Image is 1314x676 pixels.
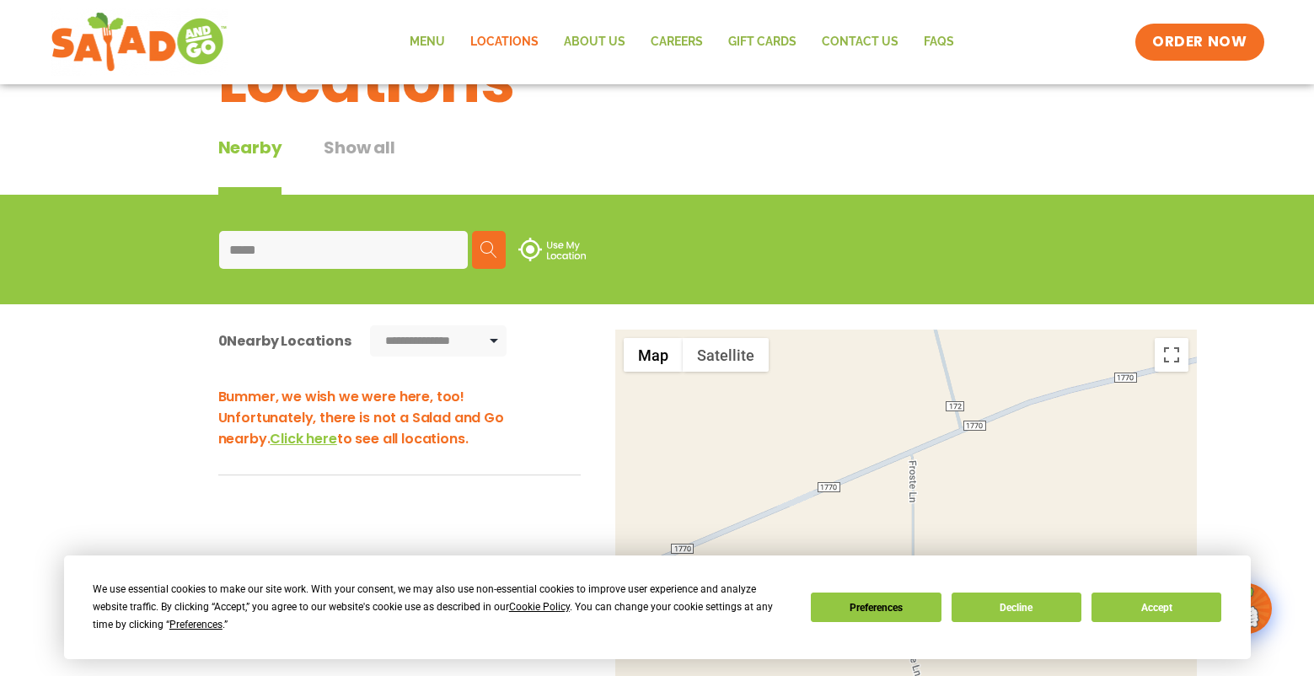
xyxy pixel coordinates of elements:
[551,23,638,62] a: About Us
[218,331,228,351] span: 0
[1135,24,1263,61] a: ORDER NOW
[324,135,394,195] button: Show all
[1155,338,1188,372] button: Toggle fullscreen view
[218,386,581,449] h3: Bummer, we wish we were here, too! Unfortunately, there is not a Salad and Go nearby. to see all ...
[624,338,683,372] button: Show street map
[809,23,911,62] a: Contact Us
[169,619,223,630] span: Preferences
[952,593,1081,622] button: Decline
[93,581,791,634] div: We use essential cookies to make our site work. With your consent, we may also use non-essential ...
[218,330,351,351] div: Nearby Locations
[218,135,282,195] div: Nearby
[638,23,716,62] a: Careers
[1091,593,1221,622] button: Accept
[458,23,551,62] a: Locations
[397,23,458,62] a: Menu
[683,338,769,372] button: Show satellite imagery
[509,601,570,613] span: Cookie Policy
[518,238,586,261] img: use-location.svg
[911,23,967,62] a: FAQs
[716,23,809,62] a: GIFT CARDS
[480,241,497,258] img: search.svg
[1152,32,1247,52] span: ORDER NOW
[811,593,941,622] button: Preferences
[64,555,1251,659] div: Cookie Consent Prompt
[270,429,336,448] span: Click here
[51,8,228,76] img: new-SAG-logo-768×292
[397,23,967,62] nav: Menu
[218,135,437,195] div: Tabbed content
